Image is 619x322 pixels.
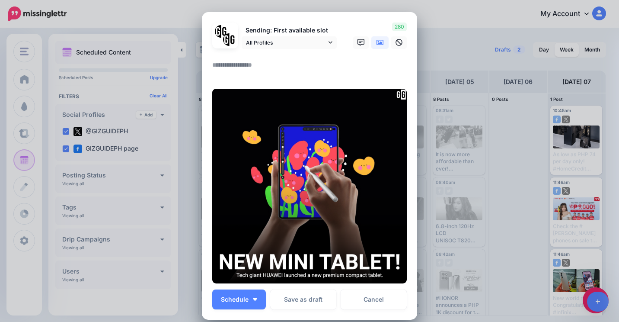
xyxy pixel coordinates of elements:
[392,23,407,31] span: 280
[242,26,337,35] p: Sending: First available slot
[215,25,227,38] img: 353459792_649996473822713_4483302954317148903_n-bsa138318.png
[212,89,407,283] img: H3HQ6D5WP7KMR5YLR3EZ7XD2H6O6V46R.png
[221,296,249,303] span: Schedule
[212,290,266,309] button: Schedule
[242,36,337,49] a: All Profiles
[246,38,326,47] span: All Profiles
[253,298,257,301] img: arrow-down-white.png
[223,33,236,46] img: JT5sWCfR-79925.png
[341,290,407,309] a: Cancel
[270,290,336,309] button: Save as draft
